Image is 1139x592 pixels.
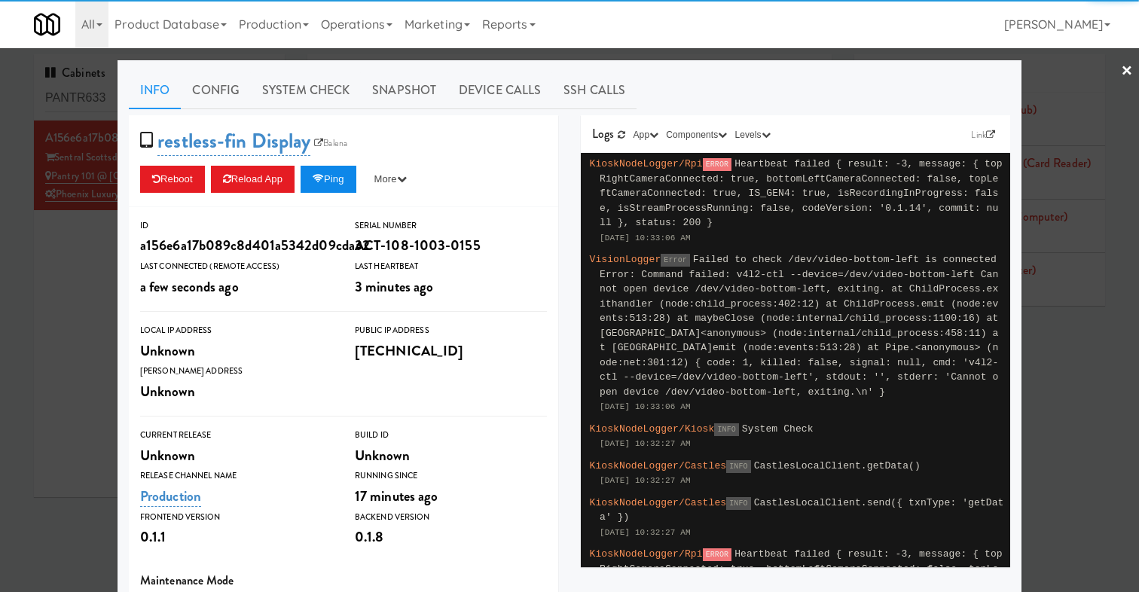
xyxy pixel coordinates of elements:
[600,476,691,485] span: [DATE] 10:32:27 AM
[355,259,547,274] div: Last Heartbeat
[140,166,205,193] button: Reboot
[600,439,691,448] span: [DATE] 10:32:27 AM
[630,127,663,142] button: App
[355,338,547,364] div: [TECHNICAL_ID]
[355,468,547,484] div: Running Since
[600,233,691,243] span: [DATE] 10:33:06 AM
[181,72,251,109] a: Config
[726,497,750,510] span: INFO
[355,276,433,297] span: 3 minutes ago
[661,254,690,267] span: Error
[714,423,738,436] span: INFO
[590,158,703,169] span: KioskNodeLogger/Rpi
[140,379,332,404] div: Unknown
[310,136,351,151] a: Balena
[703,548,732,561] span: ERROR
[140,233,332,258] div: a156e6a17b089c8d401a5342d09cda32
[140,338,332,364] div: Unknown
[140,572,234,589] span: Maintenance Mode
[355,218,547,233] div: Serial Number
[301,166,356,193] button: Ping
[355,443,547,468] div: Unknown
[34,11,60,38] img: Micromart
[731,127,774,142] button: Levels
[355,323,547,338] div: Public IP Address
[361,72,447,109] a: Snapshot
[140,524,332,550] div: 0.1.1
[590,497,727,508] span: KioskNodeLogger/Castles
[355,233,547,258] div: ACT-108-1003-0155
[251,72,361,109] a: System Check
[703,158,732,171] span: ERROR
[355,524,547,550] div: 0.1.8
[590,423,715,435] span: KioskNodeLogger/Kiosk
[140,364,332,379] div: [PERSON_NAME] Address
[447,72,552,109] a: Device Calls
[140,443,332,468] div: Unknown
[355,428,547,443] div: Build Id
[600,528,691,537] span: [DATE] 10:32:27 AM
[211,166,295,193] button: Reload App
[742,423,814,435] span: System Check
[140,276,239,297] span: a few seconds ago
[590,460,727,471] span: KioskNodeLogger/Castles
[140,428,332,443] div: Current Release
[140,486,201,507] a: Production
[157,127,310,156] a: restless-fin Display
[754,460,921,471] span: CastlesLocalClient.getData()
[362,166,419,193] button: More
[1121,48,1133,95] a: ×
[355,510,547,525] div: Backend Version
[726,460,750,473] span: INFO
[129,72,181,109] a: Info
[600,254,998,398] span: Failed to check /dev/video-bottom-left is connected Error: Command failed: v4l2-ctl --device=/dev...
[592,125,614,142] span: Logs
[140,259,332,274] div: Last Connected (Remote Access)
[600,158,1003,228] span: Heartbeat failed { result: -3, message: { topRightCameraConnected: true, bottomLeftCameraConnecte...
[552,72,637,109] a: SSH Calls
[140,468,332,484] div: Release Channel Name
[140,323,332,338] div: Local IP Address
[590,548,703,560] span: KioskNodeLogger/Rpi
[967,127,999,142] a: Link
[600,402,691,411] span: [DATE] 10:33:06 AM
[662,127,731,142] button: Components
[590,254,661,265] span: VisionLogger
[355,486,438,506] span: 17 minutes ago
[140,218,332,233] div: ID
[140,510,332,525] div: Frontend Version
[600,497,1004,523] span: CastlesLocalClient.send({ txnType: 'getData' })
